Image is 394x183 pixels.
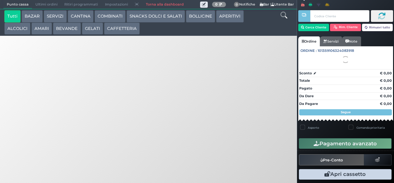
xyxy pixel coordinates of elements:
[299,86,312,90] strong: Pagato
[299,71,312,76] strong: Sconto
[380,102,392,106] strong: € 0,00
[68,10,94,23] button: CANTINA
[320,36,342,46] a: Servizi
[308,126,319,130] label: Asporto
[310,10,369,22] input: Codice Cliente
[318,48,354,53] span: 101359106324083918
[234,2,239,7] span: 0
[380,86,392,90] strong: € 0,00
[22,10,43,23] button: BAZAR
[61,0,101,9] span: Ritiri programmati
[102,0,131,9] span: Impostazioni
[82,23,103,35] button: GELATI
[4,10,21,23] button: Tutti
[298,24,329,31] button: Cerca Cliente
[356,126,385,130] label: Comanda prioritaria
[362,24,393,31] button: Rimuovi tutto
[299,102,318,106] strong: Da Pagare
[53,23,81,35] button: BEVANDE
[298,36,320,46] a: Ordine
[94,10,126,23] button: COMBINATI
[380,71,392,75] strong: € 0,00
[299,154,364,165] button: Pre-Conto
[342,36,361,46] a: Note
[44,10,66,23] button: SERVIZI
[300,48,317,53] span: Ordine :
[32,0,61,9] span: Ultimi ordini
[3,0,32,9] span: Punto cassa
[299,169,392,180] button: Apri cassetto
[299,78,310,83] strong: Totale
[142,0,187,9] a: Torna alla dashboard
[299,138,392,149] button: Pagamento avanzato
[4,23,30,35] button: ALCOLICI
[127,10,185,23] button: SNACKS DOLCI E SALATI
[216,10,243,23] button: APERITIVI
[380,94,392,98] strong: € 0,00
[31,23,52,35] button: AMARI
[341,110,351,114] strong: Segue
[104,23,140,35] button: CAFFETTERIA
[330,24,361,31] button: Rim. Cliente
[215,2,218,6] b: 0
[299,94,314,98] strong: Da Dare
[186,10,215,23] button: BOLLICINE
[380,78,392,83] strong: € 0,00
